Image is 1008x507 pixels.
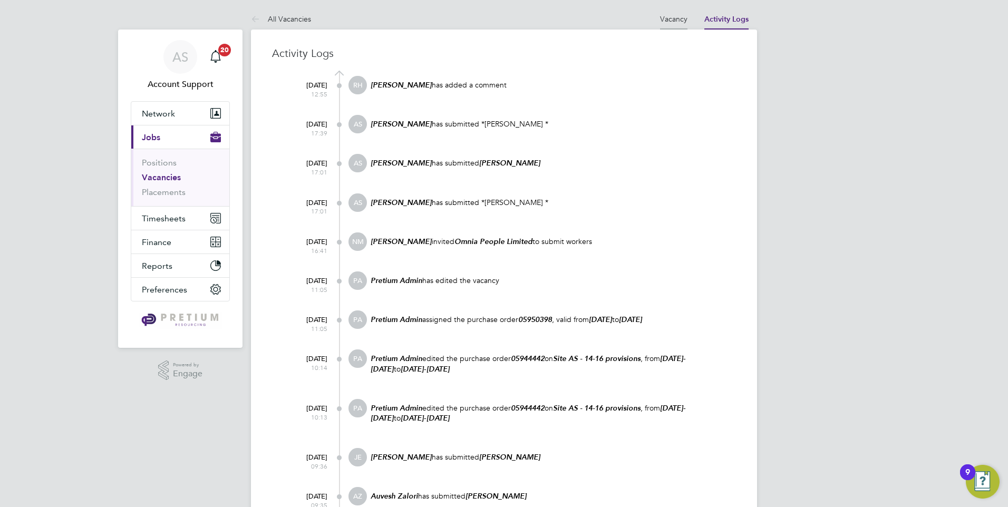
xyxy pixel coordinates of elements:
em: AS - 14-16 provisions [568,354,641,363]
em: [DATE] [371,365,394,374]
a: Powered byEngage [158,360,203,381]
span: Network [142,109,175,119]
em: Pretium Admin [371,404,422,413]
span: JE [348,448,367,466]
a: Vacancy [660,14,687,24]
em: [DATE] [401,365,424,374]
p: has submitted *[PERSON_NAME] * [370,198,736,208]
em: [PERSON_NAME] [479,453,540,462]
em: Site [553,404,566,413]
button: Network [131,102,229,125]
em: [DATE] [589,315,612,324]
div: 9 [965,472,970,486]
em: 05944442 [511,404,545,413]
span: PA [348,399,367,417]
em: [DATE] [427,365,450,374]
div: Jobs [131,149,229,206]
span: 10:13 [285,413,327,422]
span: 17:01 [285,168,327,177]
em: [PERSON_NAME] [466,492,527,501]
a: Go to home page [131,312,230,329]
a: All Vacancies [251,14,311,24]
div: [DATE] [285,115,327,137]
em: Omnia People Limited [454,237,532,246]
span: AS [172,50,188,64]
span: 11:05 [285,286,327,294]
p: has edited the vacancy [370,276,736,286]
span: 17:01 [285,207,327,216]
span: AZ [348,487,367,505]
span: Powered by [173,360,202,369]
em: Site [553,354,566,363]
div: [DATE] [285,76,327,98]
em: Pretium Admin [371,315,422,324]
span: 16:41 [285,247,327,255]
p: has submitted [370,158,736,168]
a: Placements [142,187,186,197]
em: [DATE] [660,354,683,363]
span: 10:14 [285,364,327,372]
span: PA [348,349,367,368]
p: has added a comment [370,80,736,90]
h3: Activity Logs [272,46,736,60]
p: assigned the purchase order , valid from to [370,315,736,325]
button: Preferences [131,278,229,301]
nav: Main navigation [118,30,243,348]
em: [DATE] [619,315,642,324]
div: [DATE] [285,399,327,421]
span: NM [348,232,367,251]
em: 05950398 [518,315,552,324]
em: [PERSON_NAME] [371,453,432,462]
p: has submitted *[PERSON_NAME] * [370,119,736,129]
em: [PERSON_NAME] [371,237,432,246]
span: AS [348,193,367,212]
div: [DATE] [285,349,327,372]
em: Pretium Admin [371,354,422,363]
button: Timesheets [131,207,229,230]
span: 17:39 [285,129,327,138]
em: [DATE] [427,414,450,423]
span: Timesheets [142,213,186,223]
button: Jobs [131,125,229,149]
p: edited the purchase order on , from - to - [370,354,736,374]
em: Pretium Admin [371,276,422,285]
div: [DATE] [285,154,327,176]
span: Engage [173,369,202,378]
span: Reports [142,261,172,271]
em: [DATE] [401,414,424,423]
div: [DATE] [285,448,327,470]
em: [PERSON_NAME] [371,81,432,90]
div: [DATE] [285,232,327,255]
p: has submitted [370,452,736,462]
em: 05944442 [511,354,545,363]
span: Jobs [142,132,160,142]
div: [DATE] [285,193,327,216]
a: Activity Logs [704,15,749,24]
em: AS - 14-16 provisions [568,404,641,413]
span: AS [348,154,367,172]
a: 20 [205,40,226,74]
em: [PERSON_NAME] [371,159,432,168]
em: Auvesh Zalori [371,492,418,501]
span: PA [348,310,367,329]
span: 12:55 [285,90,327,99]
span: Account Support [131,78,230,91]
em: [PERSON_NAME] [371,120,432,129]
em: [PERSON_NAME] [371,198,432,207]
img: pretium-logo-retina.png [139,312,221,329]
em: [PERSON_NAME] [479,159,540,168]
span: 20 [218,44,231,56]
button: Reports [131,254,229,277]
div: [DATE] [285,271,327,294]
button: Open Resource Center, 9 new notifications [966,465,1000,499]
p: edited the purchase order on , from - to - [370,403,736,423]
button: Finance [131,230,229,253]
span: 09:36 [285,462,327,471]
a: ASAccount Support [131,40,230,91]
a: Positions [142,158,177,168]
span: AS [348,115,367,133]
div: [DATE] [285,310,327,333]
span: 11:05 [285,325,327,333]
span: Finance [142,237,171,247]
em: [DATE] [660,404,683,413]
